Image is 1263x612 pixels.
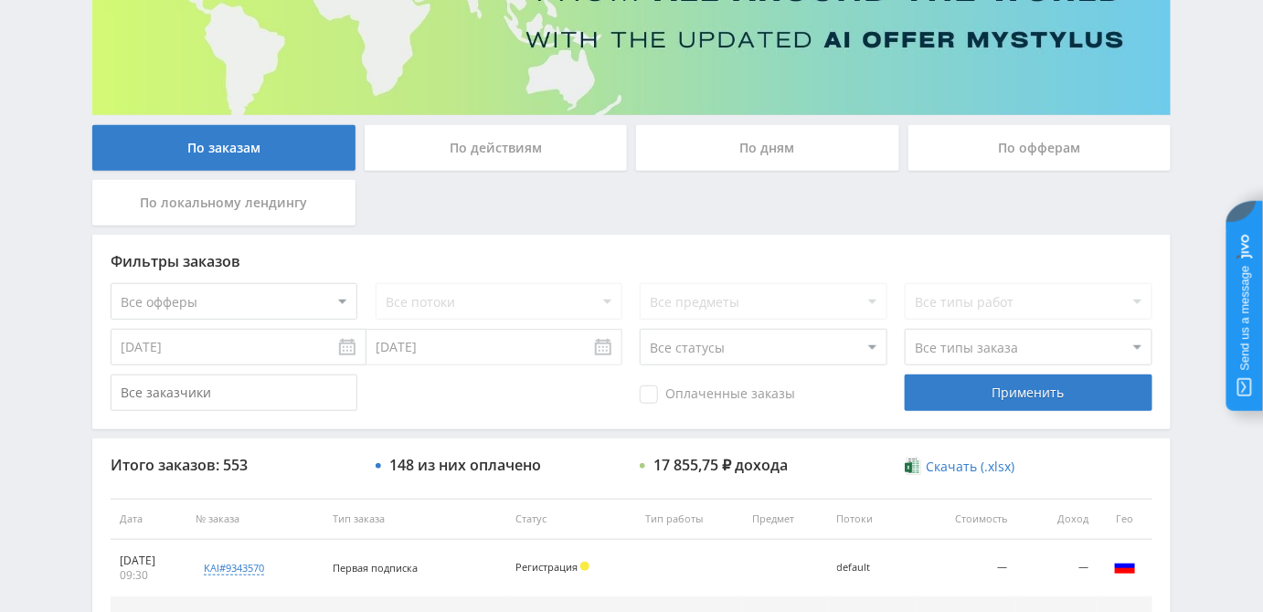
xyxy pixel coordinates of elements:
[918,540,1016,597] td: —
[905,375,1152,411] div: Применить
[828,499,918,540] th: Потоки
[186,499,324,540] th: № заказа
[111,499,186,540] th: Дата
[636,125,899,171] div: По дням
[389,457,541,473] div: 148 из них оплачено
[905,458,1014,476] a: Скачать (.xlsx)
[918,499,1016,540] th: Стоимость
[580,562,589,571] span: Холд
[111,253,1152,269] div: Фильтры заказов
[743,499,828,540] th: Предмет
[92,180,356,226] div: По локальному лендингу
[515,560,578,574] span: Регистрация
[365,125,628,171] div: По действиям
[204,561,264,575] div: kai#9343570
[927,459,1015,474] span: Скачать (.xlsx)
[324,499,506,540] th: Тип заказа
[1016,499,1098,540] th: Доход
[905,457,920,475] img: xlsx
[92,125,356,171] div: По заказам
[653,457,788,473] div: 17 855,75 ₽ дохода
[506,499,636,540] th: Статус
[640,385,795,404] span: Оплаченные заказы
[636,499,743,540] th: Тип работы
[837,562,908,574] div: default
[1098,499,1152,540] th: Гео
[1016,540,1098,597] td: —
[120,554,177,568] div: [DATE]
[111,457,357,473] div: Итого заказов: 553
[908,125,1172,171] div: По офферам
[333,561,418,575] span: Первая подписка
[120,568,177,583] div: 09:30
[111,375,357,411] input: Все заказчики
[1114,555,1136,577] img: rus.png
